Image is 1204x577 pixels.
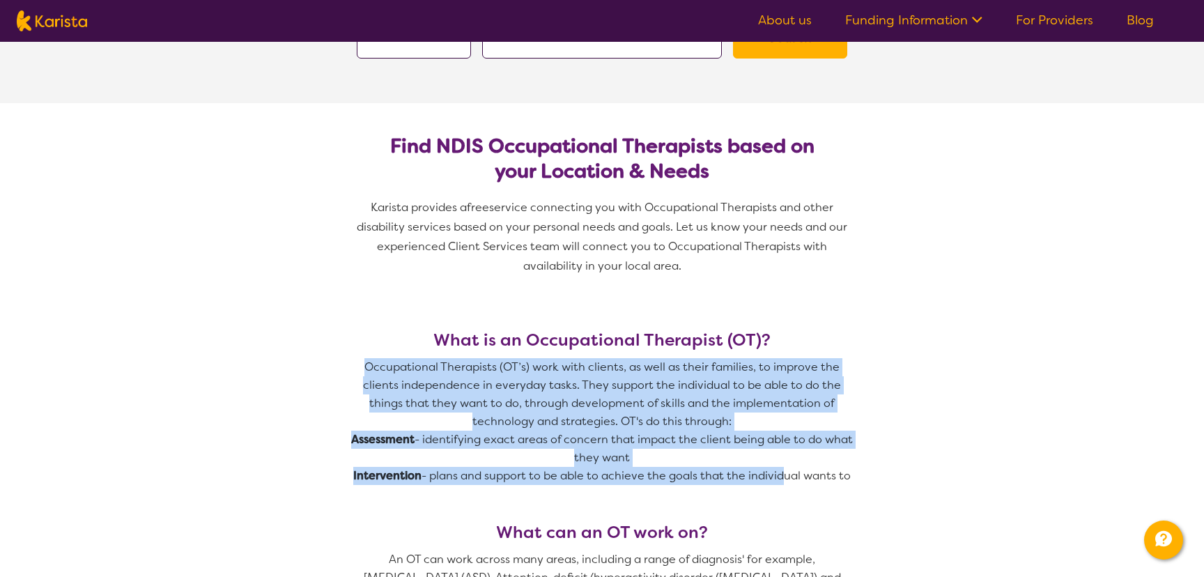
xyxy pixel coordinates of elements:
[351,467,853,485] p: - plans and support to be able to achieve the goals that the individual wants to
[845,12,982,29] a: Funding Information
[1127,12,1154,29] a: Blog
[351,523,853,542] h3: What can an OT work on?
[351,431,853,467] p: - identifying exact areas of concern that impact the client being able to do what they want
[467,200,489,215] span: free
[368,134,836,184] h2: Find NDIS Occupational Therapists based on your Location & Needs
[351,358,853,431] p: Occupational Therapists (OT’s) work with clients, as well as their families, to improve the clien...
[357,200,850,273] span: service connecting you with Occupational Therapists and other disability services based on your p...
[1016,12,1093,29] a: For Providers
[758,12,812,29] a: About us
[1144,521,1183,560] button: Channel Menu
[371,200,467,215] span: Karista provides a
[353,468,422,483] strong: Intervention
[351,330,853,350] h3: What is an Occupational Therapist (OT)?
[17,10,87,31] img: Karista logo
[351,432,415,447] strong: Assessment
